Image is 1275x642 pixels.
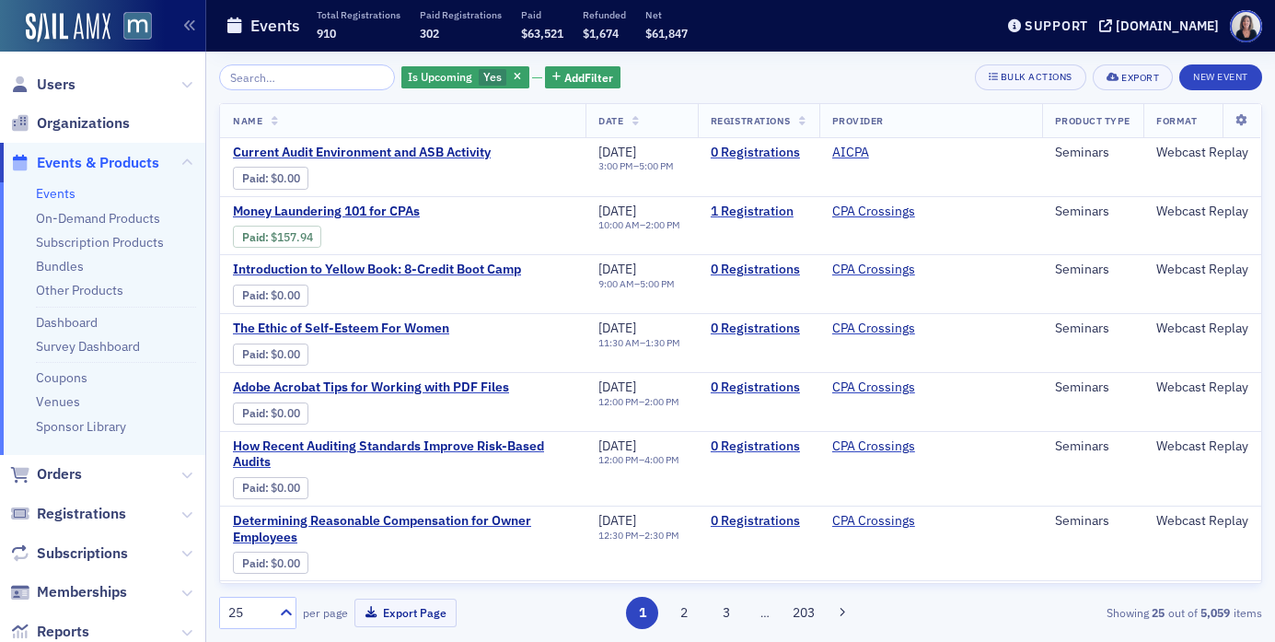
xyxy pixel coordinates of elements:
[1116,18,1219,34] div: [DOMAIN_NAME]
[37,153,159,173] span: Events & Products
[233,552,308,574] div: Paid: 0 - $0
[598,159,633,172] time: 3:00 PM
[598,336,640,349] time: 11:30 AM
[233,513,573,545] span: Determining Reasonable Compensation for Owner Employees
[1230,10,1262,42] span: Profile
[233,379,542,396] a: Adobe Acrobat Tips for Working with PDF Files
[354,599,457,627] button: Export Page
[1055,145,1130,161] div: Seminars
[1156,321,1248,337] div: Webcast Replay
[832,145,948,161] span: AICPA
[598,512,636,529] span: [DATE]
[832,513,948,530] span: CPA Crossings
[564,69,613,86] span: Add Filter
[640,277,675,290] time: 5:00 PM
[1055,513,1130,530] div: Seminars
[1055,438,1130,455] div: Seminars
[1156,204,1248,220] div: Webcast Replay
[598,160,674,172] div: –
[37,504,126,524] span: Registrations
[975,64,1086,90] button: Bulk Actions
[242,481,271,495] span: :
[598,395,639,408] time: 12:00 PM
[711,321,806,337] a: 0 Registrations
[228,603,269,623] div: 25
[37,464,82,484] span: Orders
[598,277,634,290] time: 9:00 AM
[626,597,658,629] button: 1
[645,218,680,231] time: 2:00 PM
[37,622,89,642] span: Reports
[36,282,123,298] a: Other Products
[233,167,308,189] div: Paid: 0 - $0
[110,12,152,43] a: View Homepage
[598,454,679,466] div: –
[1025,18,1088,34] div: Support
[832,321,915,337] a: CPA Crossings
[10,582,127,602] a: Memberships
[927,604,1262,621] div: Showing out of items
[711,114,791,127] span: Registrations
[242,288,271,302] span: :
[219,64,395,90] input: Search…
[598,453,639,466] time: 12:00 PM
[271,171,300,185] span: $0.00
[36,393,80,410] a: Venues
[233,262,542,278] a: Introduction to Yellow Book: 8-Credit Boot Camp
[36,418,126,435] a: Sponsor Library
[10,543,128,564] a: Subscriptions
[36,234,164,251] a: Subscription Products
[36,314,98,331] a: Dashboard
[242,171,265,185] a: Paid
[26,13,110,42] img: SailAMX
[36,338,140,355] a: Survey Dashboard
[233,145,542,161] a: Current Audit Environment and ASB Activity
[233,403,308,425] div: Paid: 0 - $0
[10,153,159,173] a: Events & Products
[250,15,300,37] h1: Events
[832,379,915,396] a: CPA Crossings
[644,453,679,466] time: 4:00 PM
[711,145,806,161] a: 0 Registrations
[242,406,271,420] span: :
[1198,604,1234,621] strong: 5,059
[1149,604,1168,621] strong: 25
[401,66,529,89] div: Yes
[37,582,127,602] span: Memberships
[36,369,87,386] a: Coupons
[1055,262,1130,278] div: Seminars
[832,262,948,278] span: CPA Crossings
[233,321,542,337] a: The Ethic of Self-Esteem For Women
[420,26,439,41] span: 302
[521,8,563,21] p: Paid
[1055,114,1130,127] span: Product Type
[645,8,688,21] p: Net
[1156,262,1248,278] div: Webcast Replay
[598,396,679,408] div: –
[598,144,636,160] span: [DATE]
[598,337,680,349] div: –
[832,438,948,455] span: CPA Crossings
[242,556,271,570] span: :
[1055,321,1130,337] div: Seminars
[832,321,948,337] span: CPA Crossings
[242,288,265,302] a: Paid
[1156,145,1248,161] div: Webcast Replay
[1055,204,1130,220] div: Seminars
[711,262,806,278] a: 0 Registrations
[711,513,806,530] a: 0 Registrations
[242,230,265,244] a: Paid
[598,219,680,231] div: –
[483,69,502,84] span: Yes
[242,347,271,361] span: :
[303,604,348,621] label: per page
[233,438,573,471] a: How Recent Auditing Standards Improve Risk-Based Audits
[1156,438,1248,455] div: Webcast Replay
[123,12,152,41] img: SailAMX
[832,438,915,455] a: CPA Crossings
[1055,379,1130,396] div: Seminars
